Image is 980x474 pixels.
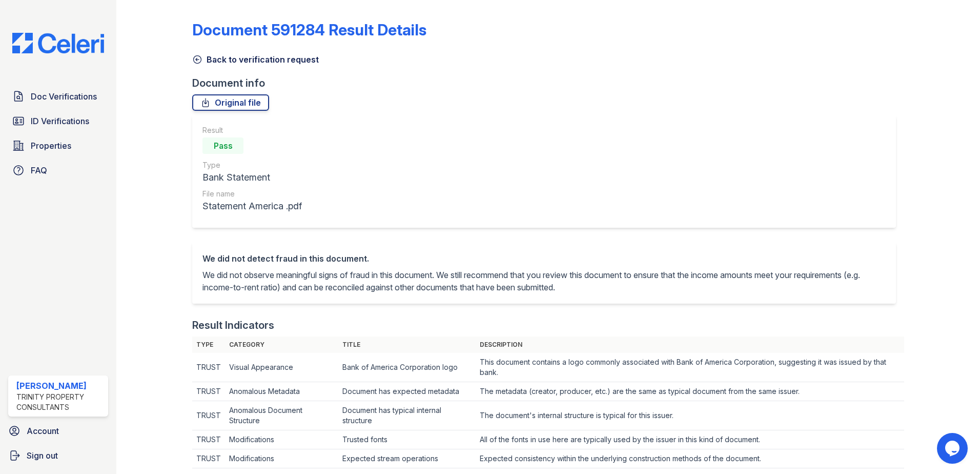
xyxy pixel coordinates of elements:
td: Modifications [225,430,338,449]
td: TRUST [192,353,225,382]
td: The document's internal structure is typical for this issuer. [476,401,904,430]
span: Sign out [27,449,58,462]
td: Expected consistency within the underlying construction methods of the document. [476,449,904,468]
iframe: chat widget [937,433,970,464]
td: Document has expected metadata [338,382,476,401]
div: Bank Statement [202,170,302,185]
td: Anomalous Document Structure [225,401,338,430]
td: Expected stream operations [338,449,476,468]
td: All of the fonts in use here are typically used by the issuer in this kind of document. [476,430,904,449]
div: We did not detect fraud in this document. [202,252,886,265]
th: Title [338,337,476,353]
td: Document has typical internal structure [338,401,476,430]
td: The metadata (creator, producer, etc.) are the same as typical document from the same issuer. [476,382,904,401]
a: ID Verifications [8,111,108,131]
span: FAQ [31,164,47,176]
a: Properties [8,135,108,156]
th: Type [192,337,225,353]
div: Trinity Property Consultants [16,392,104,412]
td: Visual Appearance [225,353,338,382]
td: This document contains a logo commonly associated with Bank of America Corporation, suggesting it... [476,353,904,382]
div: Type [202,160,302,170]
div: Result [202,125,302,135]
span: Account [27,425,59,437]
a: Original file [192,94,269,111]
span: ID Verifications [31,115,89,127]
a: FAQ [8,160,108,181]
td: TRUST [192,449,225,468]
td: TRUST [192,401,225,430]
a: Sign out [4,445,112,466]
div: Pass [202,137,243,154]
td: Anomalous Metadata [225,382,338,401]
a: Back to verification request [192,53,319,66]
div: File name [202,189,302,199]
div: Result Indicators [192,318,274,332]
td: Trusted fonts [338,430,476,449]
td: TRUST [192,430,225,449]
td: Bank of America Corporation logo [338,353,476,382]
p: We did not observe meaningful signs of fraud in this document. We still recommend that you review... [202,269,886,293]
div: Statement America .pdf [202,199,302,213]
div: Document info [192,76,904,90]
th: Category [225,337,338,353]
a: Doc Verifications [8,86,108,107]
td: Modifications [225,449,338,468]
td: TRUST [192,382,225,401]
a: Account [4,421,112,441]
th: Description [476,337,904,353]
span: Doc Verifications [31,90,97,103]
span: Properties [31,140,71,152]
div: [PERSON_NAME] [16,380,104,392]
a: Document 591284 Result Details [192,21,426,39]
img: CE_Logo_Blue-a8612792a0a2168367f1c8372b55b34899dd931a85d93a1a3d3e32e68fde9ad4.png [4,33,112,53]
